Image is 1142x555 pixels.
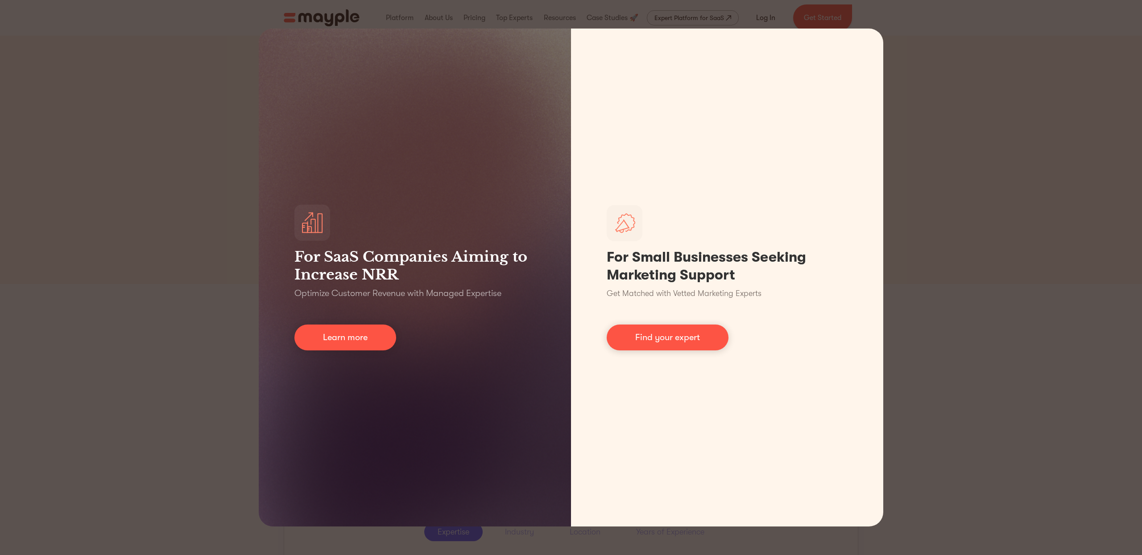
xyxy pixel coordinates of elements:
h3: For SaaS Companies Aiming to Increase NRR [294,248,535,284]
a: Find your expert [607,325,728,350]
p: Optimize Customer Revenue with Managed Expertise [294,287,501,300]
a: Learn more [294,325,396,350]
h1: For Small Businesses Seeking Marketing Support [607,248,848,284]
p: Get Matched with Vetted Marketing Experts [607,288,761,300]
